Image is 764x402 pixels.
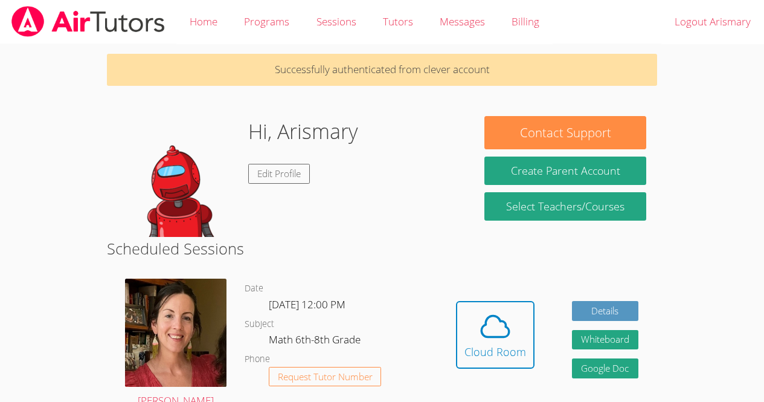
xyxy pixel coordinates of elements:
img: IMG_4957.jpeg [125,279,226,386]
button: Whiteboard [572,330,638,350]
a: Select Teachers/Courses [484,192,646,221]
p: Successfully authenticated from clever account [107,54,657,86]
a: Google Doc [572,358,638,378]
dd: Math 6th-8th Grade [269,331,363,352]
dt: Date [245,281,263,296]
a: Details [572,301,638,321]
button: Request Tutor Number [269,367,382,387]
span: Request Tutor Number [278,372,373,381]
button: Create Parent Account [484,157,646,185]
span: Messages [440,15,485,28]
div: Cloud Room [464,343,526,360]
h1: Hi, Arismary [248,116,358,147]
dt: Subject [245,317,274,332]
button: Cloud Room [456,301,534,369]
button: Contact Support [484,116,646,149]
span: [DATE] 12:00 PM [269,297,345,311]
img: default.png [118,116,239,237]
dt: Phone [245,352,270,367]
h2: Scheduled Sessions [107,237,657,260]
img: airtutors_banner-c4298cdbf04f3fff15de1276eac7730deb9818008684d7c2e4769d2f7ddbe033.png [10,6,166,37]
a: Edit Profile [248,164,310,184]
